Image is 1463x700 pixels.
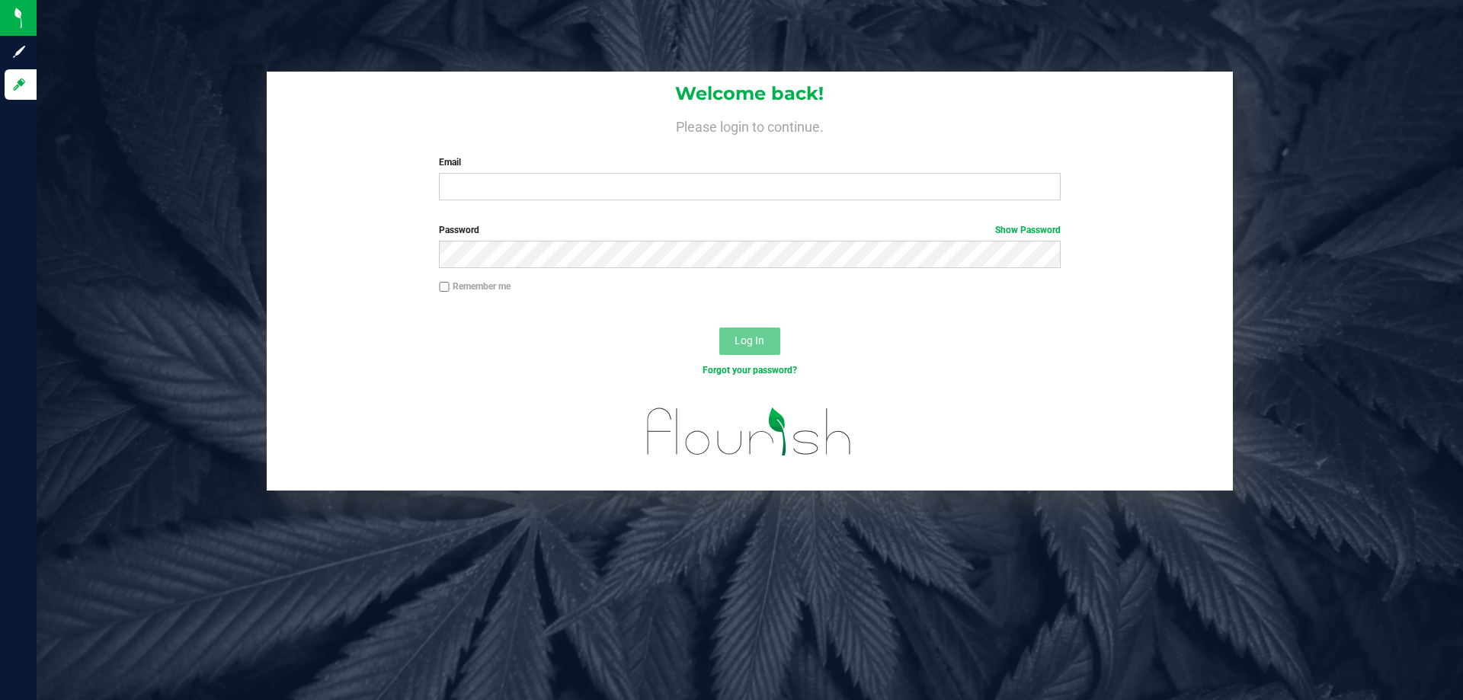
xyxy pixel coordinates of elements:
[439,225,479,235] span: Password
[719,328,780,355] button: Log In
[11,77,27,92] inline-svg: Log in
[439,282,450,292] input: Remember me
[11,44,27,59] inline-svg: Sign up
[995,225,1061,235] a: Show Password
[629,393,870,471] img: flourish_logo.svg
[735,334,764,347] span: Log In
[267,116,1233,134] h4: Please login to continue.
[439,155,1060,169] label: Email
[439,280,511,293] label: Remember me
[267,84,1233,104] h1: Welcome back!
[703,365,797,376] a: Forgot your password?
